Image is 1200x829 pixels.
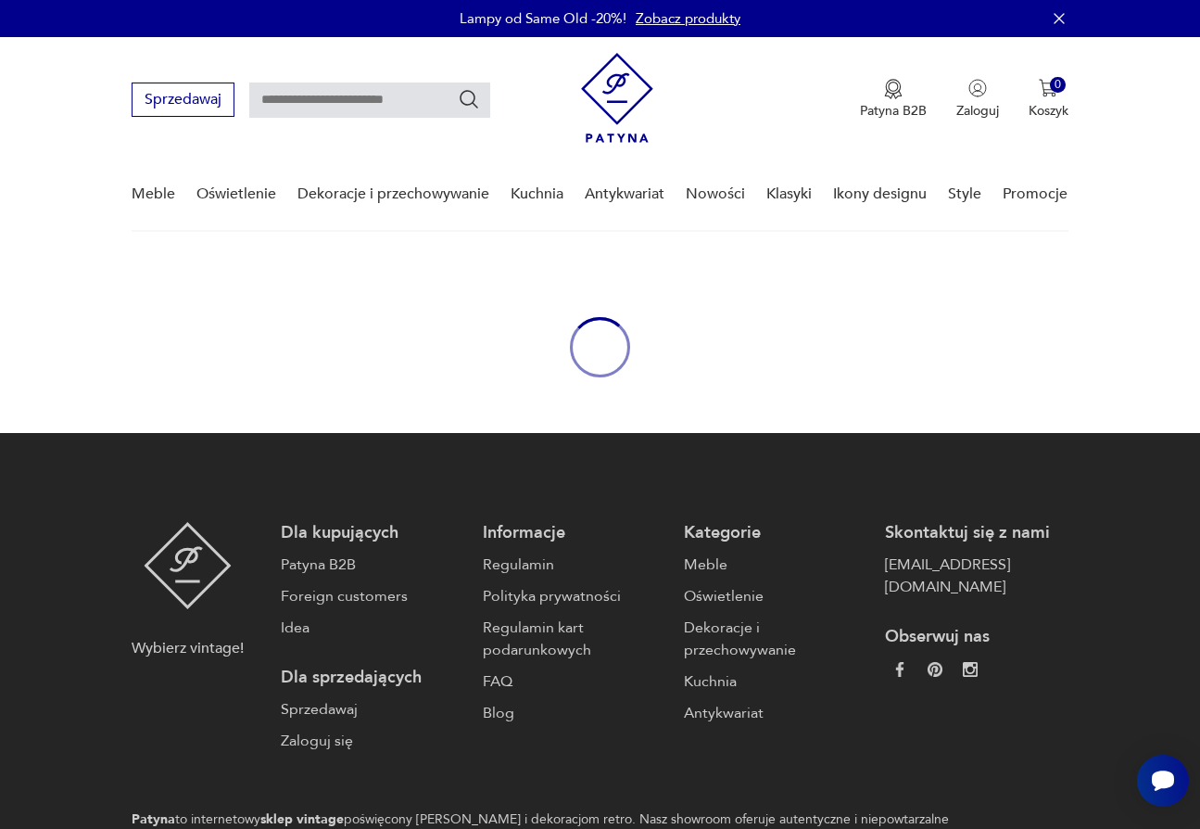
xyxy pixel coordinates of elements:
a: Klasyki [766,159,812,230]
a: Style [948,159,981,230]
a: Oświetlenie [684,585,866,607]
a: Regulamin [483,554,665,576]
img: 37d27d81a828e637adc9f9cb2e3d3a8a.webp [928,662,942,677]
a: Idea [281,617,463,639]
strong: sklep vintage [260,810,344,828]
p: Wybierz vintage! [132,637,244,659]
a: Patyna B2B [281,554,463,576]
a: Sprzedawaj [281,698,463,721]
a: Meble [132,159,175,230]
a: Zaloguj się [281,730,463,752]
img: Ikona koszyka [1039,79,1057,97]
a: Foreign customers [281,585,463,607]
p: Dla kupujących [281,522,463,544]
a: Polityka prywatności [483,585,665,607]
a: Antykwariat [684,702,866,724]
button: Szukaj [458,88,480,110]
p: Kategorie [684,522,866,544]
a: Sprzedawaj [132,95,234,108]
button: 0Koszyk [1029,79,1068,120]
a: Zobacz produkty [636,9,740,28]
a: Regulamin kart podarunkowych [483,617,665,661]
a: Dekoracje i przechowywanie [297,159,489,230]
a: Antykwariat [585,159,664,230]
img: Patyna - sklep z meblami i dekoracjami vintage [581,53,653,143]
img: c2fd9cf7f39615d9d6839a72ae8e59e5.webp [963,662,978,677]
button: Patyna B2B [860,79,927,120]
strong: Patyna [132,810,175,828]
a: FAQ [483,670,665,693]
a: Blog [483,702,665,724]
button: Zaloguj [956,79,999,120]
img: Ikonka użytkownika [968,79,987,97]
p: Zaloguj [956,102,999,120]
a: Ikona medaluPatyna B2B [860,79,927,120]
a: Kuchnia [511,159,563,230]
a: Kuchnia [684,670,866,693]
p: Informacje [483,522,665,544]
img: da9060093f698e4c3cedc1453eec5031.webp [892,662,907,677]
p: Skontaktuj się z nami [885,522,1067,544]
a: Dekoracje i przechowywanie [684,617,866,661]
img: Patyna - sklep z meblami i dekoracjami vintage [144,522,232,609]
div: 0 [1050,77,1066,93]
a: Meble [684,554,866,576]
a: [EMAIL_ADDRESS][DOMAIN_NAME] [885,554,1067,598]
a: Oświetlenie [196,159,276,230]
a: Nowości [686,159,745,230]
a: Promocje [1003,159,1067,230]
img: Ikona medalu [884,79,903,99]
p: Obserwuj nas [885,626,1067,648]
iframe: Smartsupp widget button [1137,755,1189,807]
button: Sprzedawaj [132,83,234,117]
p: Koszyk [1029,102,1068,120]
p: Lampy od Same Old -20%! [460,9,626,28]
p: Dla sprzedających [281,667,463,689]
a: Ikony designu [833,159,927,230]
p: Patyna B2B [860,102,927,120]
